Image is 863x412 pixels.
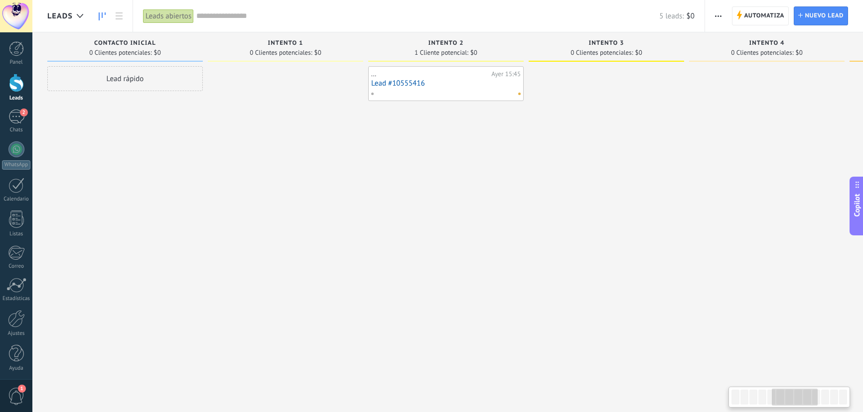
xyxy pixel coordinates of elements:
[571,50,633,56] span: 0 Clientes potenciales:
[18,385,26,393] span: 1
[2,231,31,237] div: Listas
[635,50,642,56] span: $0
[373,40,519,48] div: Intento 2
[314,50,321,56] span: $0
[518,93,521,95] span: No hay nada asignado
[371,70,489,78] div: ...
[2,127,31,133] div: Chats
[2,296,31,302] div: Estadísticas
[744,7,784,25] span: Automatiza
[2,59,31,66] div: Panel
[534,40,679,48] div: Intento 3
[731,50,793,56] span: 0 Clientes potenciales:
[213,40,358,48] div: Intento 1
[2,263,31,270] div: Correo
[94,40,156,47] span: Contacto inicial
[371,79,521,88] a: Lead #10555416
[52,40,198,48] div: Contacto inicial
[2,95,31,102] div: Leads
[794,6,848,25] a: Nuevo lead
[589,40,624,47] span: Intento 3
[47,11,73,21] span: Leads
[732,6,789,25] a: Automatiza
[154,50,161,56] span: $0
[2,330,31,337] div: Ajustes
[2,365,31,372] div: Ayuda
[268,40,303,47] span: Intento 1
[250,50,312,56] span: 0 Clientes potenciales:
[694,40,840,48] div: Intento 4
[852,194,862,217] span: Copilot
[491,70,521,78] div: Ayer 15:45
[89,50,151,56] span: 0 Clientes potenciales:
[659,11,684,21] span: 5 leads:
[796,50,803,56] span: $0
[47,66,203,91] div: Lead rápido
[749,40,785,47] span: Intento 4
[805,7,844,25] span: Nuevo lead
[470,50,477,56] span: $0
[687,11,695,21] span: $0
[2,160,30,170] div: WhatsApp
[20,108,28,116] span: 2
[429,40,464,47] span: Intento 2
[415,50,468,56] span: 1 Cliente potencial:
[143,9,194,23] div: Leads abiertos
[2,196,31,203] div: Calendario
